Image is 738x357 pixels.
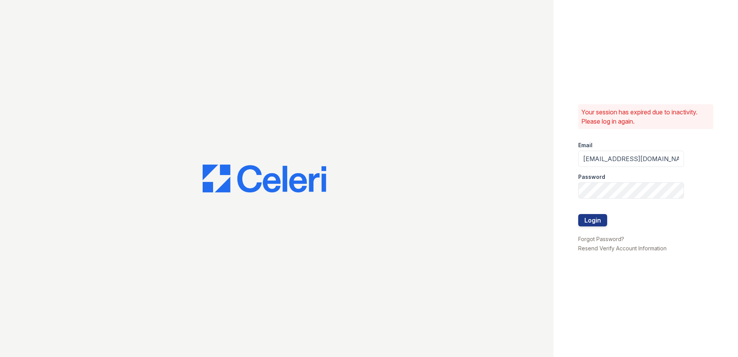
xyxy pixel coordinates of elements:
[578,214,607,226] button: Login
[581,107,710,126] p: Your session has expired due to inactivity. Please log in again.
[578,236,624,242] a: Forgot Password?
[578,245,667,252] a: Resend Verify Account Information
[203,165,326,192] img: CE_Logo_Blue-a8612792a0a2168367f1c8372b55b34899dd931a85d93a1a3d3e32e68fde9ad4.png
[578,173,605,181] label: Password
[578,141,592,149] label: Email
